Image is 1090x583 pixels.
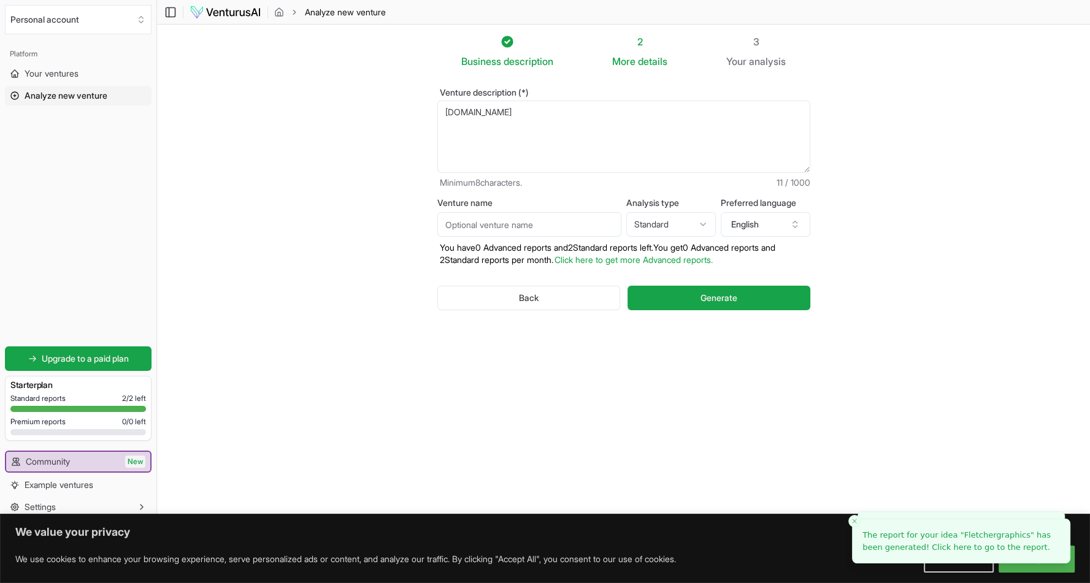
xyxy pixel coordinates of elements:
label: Venture name [437,199,621,207]
span: Example ventures [25,479,93,491]
button: Generate [628,286,810,310]
button: Select an organization [5,5,152,34]
p: We value your privacy [15,525,1075,539]
button: English [721,212,810,237]
span: Standard reports [10,394,66,403]
button: Back [437,286,621,310]
div: Platform [5,44,152,64]
span: description [504,55,553,67]
a: The report for your idea "Fletchergraphics" has been generated! Click here to go to the report. [862,529,1060,553]
span: 11 / 1000 [777,177,810,189]
img: logo [190,5,261,20]
span: The report for your idea " " has been generated! Click here to go to the report. [862,530,1051,552]
nav: breadcrumb [274,6,386,18]
span: Premium reports [10,417,66,427]
a: CommunityNew [6,452,150,471]
span: Analyze new venture [305,6,386,18]
label: Preferred language [721,199,810,207]
span: Community [26,455,70,468]
span: Your ventures [25,67,79,80]
button: Close toast [848,515,861,527]
button: Settings [5,497,152,517]
a: Click here to get more Advanced reports. [555,254,713,265]
h3: Starter plan [10,379,146,391]
label: Analysis type [626,199,716,207]
p: You have 0 Advanced reports and 2 Standard reports left. Y ou get 0 Advanced reports and 2 Standa... [437,242,810,266]
label: Venture description (*) [437,88,810,97]
span: Your [726,54,746,69]
span: details [638,55,667,67]
span: Analyze new venture [25,90,107,102]
span: analysis [749,55,786,67]
p: We use cookies to enhance your browsing experience, serve personalized ads or content, and analyz... [15,552,676,566]
span: Upgrade to a paid plan [42,352,129,365]
span: Business [461,54,501,69]
div: 3 [726,34,786,49]
span: New [125,455,145,468]
a: Your ventures [5,64,152,83]
input: Optional venture name [437,212,621,237]
a: Analyze new venture [5,86,152,105]
div: 2 [612,34,667,49]
span: 0 / 0 left [122,417,146,427]
span: Generate [700,292,737,304]
a: Upgrade to a paid plan [5,346,152,371]
span: 2 / 2 left [122,394,146,403]
span: Settings [25,501,56,513]
span: Fletchergraphics [964,530,1030,539]
a: Example ventures [5,475,152,495]
span: Minimum 8 characters. [440,177,522,189]
span: More [612,54,635,69]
